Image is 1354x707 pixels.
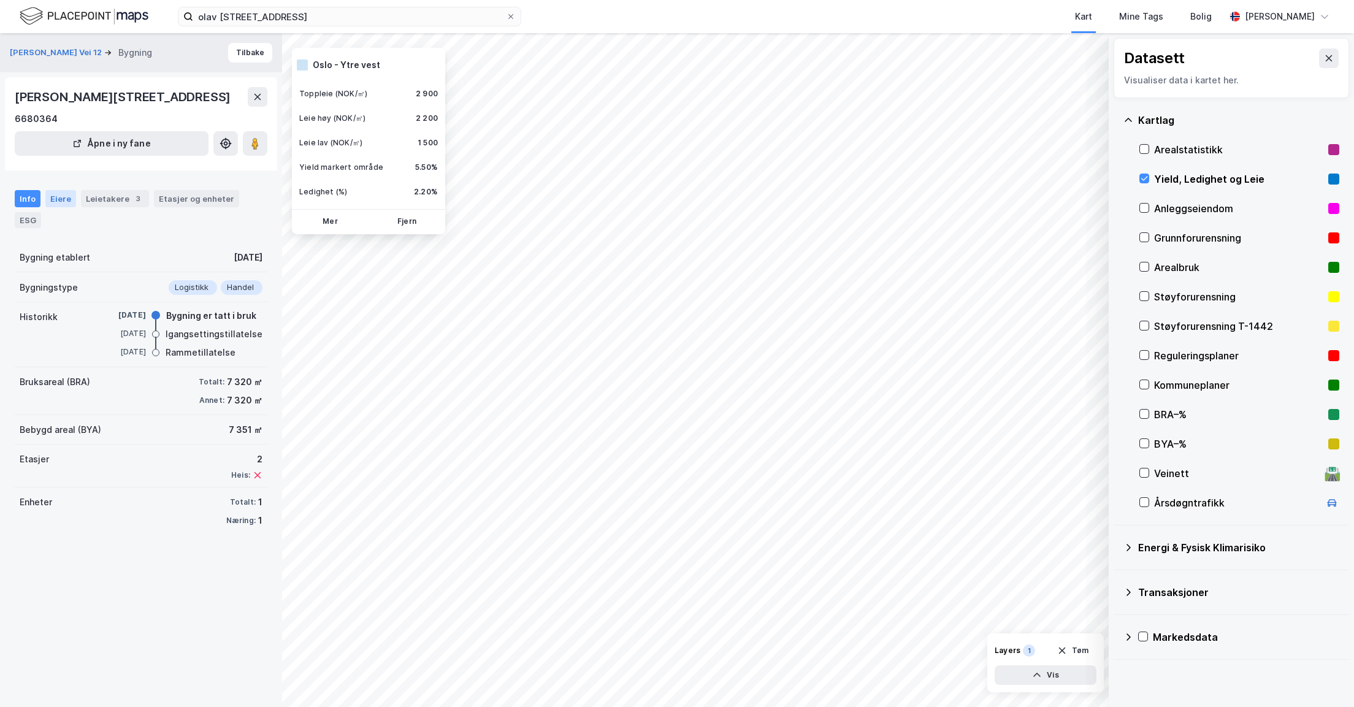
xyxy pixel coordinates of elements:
div: Enheter [20,495,52,510]
div: ESG [15,212,41,228]
div: Energi & Fysisk Klimarisiko [1138,540,1339,555]
div: Bygningstype [20,280,78,295]
div: Visualiser data i kartet her. [1124,73,1339,88]
div: Kommuneplaner [1154,378,1323,392]
div: Bolig [1190,9,1212,24]
div: Totalt: [230,497,256,507]
div: 5.50% [415,162,438,172]
div: Støyforurensning [1154,289,1323,304]
div: Bruksareal (BRA) [20,375,90,389]
div: Bygning er tatt i bruk [166,308,256,323]
div: Grunnforurensning [1154,231,1323,245]
div: Kart [1075,9,1092,24]
div: Totalt: [199,377,224,387]
button: [PERSON_NAME] Vei 12 [10,47,104,59]
div: Historikk [20,310,58,324]
input: Søk på adresse, matrikkel, gårdeiere, leietakere eller personer [193,7,506,26]
div: Bygning etablert [20,250,90,265]
div: 7 320 ㎡ [227,375,262,389]
div: Leie høy (NOK/㎡) [299,113,365,123]
div: 🛣️ [1324,465,1341,481]
div: 2.20% [414,187,438,197]
div: Yield markert område [299,162,383,172]
div: Layers [995,646,1020,655]
div: 7 351 ㎡ [229,422,262,437]
div: [DATE] [97,328,146,339]
div: Arealbruk [1154,260,1323,275]
div: Etasjer [20,452,49,467]
div: Bygning [118,45,152,60]
div: 2 900 [416,89,438,99]
div: BRA–% [1154,407,1323,422]
div: Mine Tags [1119,9,1163,24]
button: Mer [294,212,366,232]
div: Igangsettingstillatelse [166,327,262,342]
div: Bebygd areal (BYA) [20,422,101,437]
div: Info [15,190,40,207]
div: [PERSON_NAME][STREET_ADDRESS] [15,87,233,107]
div: [DATE] [97,310,146,321]
div: Støyforurensning T-1442 [1154,319,1323,334]
div: Oslo - Ytre vest [313,58,380,72]
div: 6680364 [15,112,58,126]
div: BYA–% [1154,437,1323,451]
div: Etasjer og enheter [159,193,234,204]
button: Åpne i ny fane [15,131,208,156]
div: Heis: [231,470,250,480]
img: logo.f888ab2527a4732fd821a326f86c7f29.svg [20,6,148,27]
button: Tilbake [228,43,272,63]
iframe: Chat Widget [1293,648,1354,707]
div: Arealstatistikk [1154,142,1323,157]
div: Leie lav (NOK/㎡) [299,138,362,148]
div: 1 [258,495,262,510]
div: Eiere [45,190,76,207]
div: [DATE] [97,346,146,357]
div: 1 [258,513,262,528]
div: Markedsdata [1153,630,1339,644]
div: Årsdøgntrafikk [1154,495,1320,510]
div: Næring: [226,516,256,525]
div: Transaksjoner [1138,585,1339,600]
div: Kontrollprogram for chat [1293,648,1354,707]
div: Rammetillatelse [166,345,235,360]
button: Fjern [371,212,443,232]
button: Tøm [1049,641,1096,660]
div: [DATE] [234,250,262,265]
div: 7 320 ㎡ [227,393,262,408]
div: Annet: [199,396,224,405]
div: 3 [132,193,144,205]
div: Ledighet (%) [299,187,347,197]
button: Vis [995,665,1096,685]
div: Anleggseiendom [1154,201,1323,216]
div: Datasett [1124,48,1185,68]
div: Leietakere [81,190,149,207]
div: Reguleringsplaner [1154,348,1323,363]
div: 1 [1023,644,1035,657]
div: Toppleie (NOK/㎡) [299,89,367,99]
div: 2 200 [416,113,438,123]
div: Yield, Ledighet og Leie [1154,172,1323,186]
div: 1 500 [418,138,438,148]
div: Kartlag [1138,113,1339,128]
div: Veinett [1154,466,1320,481]
div: 2 [231,452,262,467]
div: [PERSON_NAME] [1245,9,1315,24]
